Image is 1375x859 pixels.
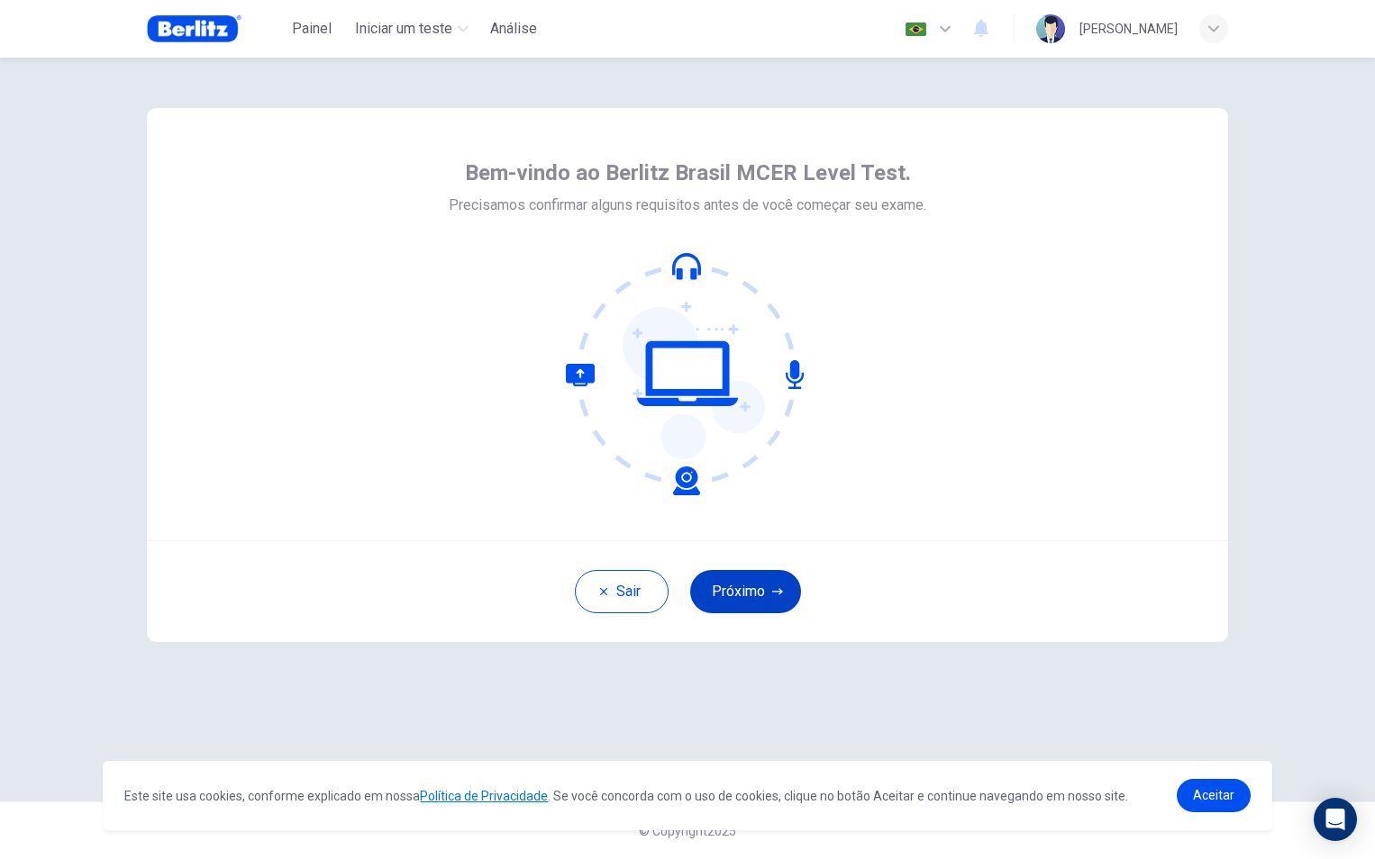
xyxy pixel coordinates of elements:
[1193,788,1234,802] span: Aceitar
[1079,18,1178,40] div: [PERSON_NAME]
[1036,14,1065,43] img: Profile picture
[483,13,544,45] button: Análise
[147,11,241,47] img: Berlitz Brasil logo
[490,18,537,40] span: Análise
[147,11,283,47] a: Berlitz Brasil logo
[283,13,341,45] button: Painel
[348,13,476,45] button: Iniciar um teste
[1314,798,1357,841] div: Open Intercom Messenger
[639,824,736,838] span: © Copyright 2025
[465,158,911,187] span: Bem-vindo ao Berlitz Brasil MCER Level Test.
[483,13,544,45] div: Você precisa de uma licença para acessar este conteúdo
[355,18,452,40] span: Iniciar um teste
[420,789,548,803] a: Política de Privacidade
[449,194,926,216] span: Precisamos confirmar alguns requisitos antes de você começar seu exame.
[124,789,1128,803] span: Este site usa cookies, conforme explicado em nossa . Se você concorda com o uso de cookies, cliqu...
[292,18,332,40] span: Painel
[103,761,1271,830] div: cookieconsent
[690,570,801,613] button: Próximo
[905,23,927,36] img: pt
[1177,779,1251,812] a: dismiss cookie message
[575,570,669,613] button: Sair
